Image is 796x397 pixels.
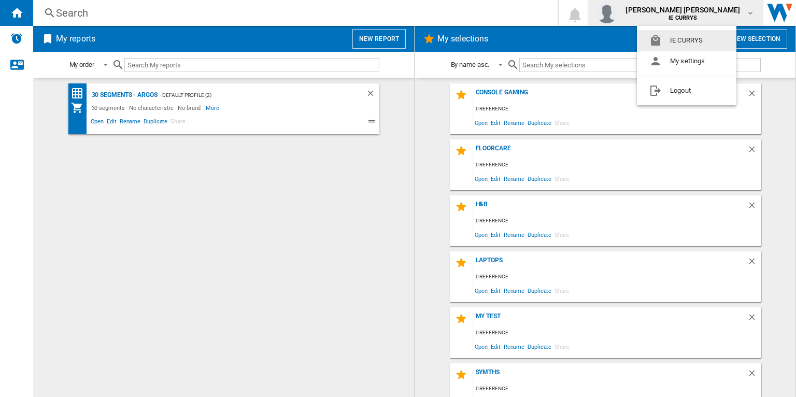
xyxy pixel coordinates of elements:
[637,51,736,72] button: My settings
[637,30,736,51] button: IE CURRYS
[637,80,736,101] button: Logout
